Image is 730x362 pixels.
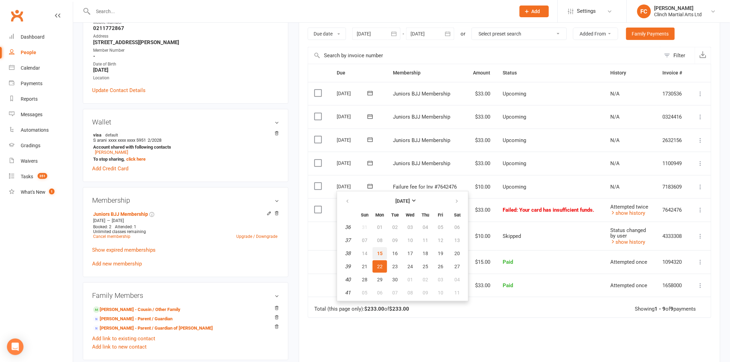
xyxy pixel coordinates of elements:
th: Invoice # [657,64,690,82]
span: Juniors BJJ Membership [393,114,451,120]
a: Reports [9,91,73,107]
td: $33.00 [466,198,497,222]
button: 22 [373,260,387,273]
a: Add new membership [92,261,142,267]
span: Booked: 2 [93,224,111,229]
span: Attempted once [610,259,647,265]
span: : Your card has insufficient funds. [517,207,594,213]
span: 18 [423,251,428,256]
a: show history [610,210,645,216]
span: Upcoming [503,114,526,120]
em: 38 [345,250,351,257]
span: Juniors BJJ Membership [393,91,451,97]
span: Juniors BJJ Membership [393,160,451,167]
span: default [103,132,120,138]
a: Cancel membership [93,234,130,239]
div: Open Intercom Messenger [7,339,23,355]
button: 01 [403,273,417,286]
a: Waivers [9,153,73,169]
div: Tasks [21,174,33,179]
button: 05 [357,286,372,299]
em: 40 [345,276,351,283]
span: Status changed by user [610,227,646,239]
div: Automations [21,127,49,133]
button: 15 [373,247,387,260]
span: 02 [423,277,428,282]
a: Juniors BJJ Membership [93,211,148,217]
span: 10 [438,290,443,295]
td: $10.00 [466,222,497,251]
button: 06 [373,286,387,299]
div: Address [93,33,279,40]
input: Search... [91,7,511,16]
span: 16 [392,251,398,256]
em: 41 [345,290,351,296]
a: Messages [9,107,73,122]
a: Automations [9,122,73,138]
button: 23 [388,260,402,273]
button: 20 [448,247,466,260]
a: Add link to existing contact [92,334,155,343]
button: 25 [418,260,433,273]
button: 27 [448,260,466,273]
button: 17 [403,247,417,260]
td: 7642476 [657,198,690,222]
button: 30 [388,273,402,286]
span: 30 [392,277,398,282]
a: Dashboard [9,29,73,45]
small: Thursday [422,212,429,218]
button: 10 [433,286,448,299]
span: Attempted twice [610,204,648,210]
a: click here [126,157,146,162]
span: 20 [455,251,460,256]
div: Clinch Martial Arts Ltd [654,11,702,18]
a: [PERSON_NAME] [95,150,128,155]
span: 05 [362,290,367,295]
td: $33.00 [466,105,497,129]
strong: 9 [671,306,674,312]
h3: Wallet [92,118,279,126]
button: 24 [403,260,417,273]
td: $33.00 [466,152,497,175]
span: Upcoming [503,160,526,167]
td: $15.00 [466,250,497,274]
strong: [STREET_ADDRESS][PERSON_NAME] [93,39,279,46]
div: [DATE] [337,111,368,122]
span: 24 [407,264,413,269]
a: People [9,45,73,60]
div: What's New [21,189,46,195]
button: 02 [418,273,433,286]
strong: 0211772867 [93,25,279,31]
small: Friday [438,212,443,218]
span: 11 [455,290,460,295]
button: 21 [357,260,372,273]
button: Due date [308,28,346,40]
td: $33.00 [466,274,497,297]
span: [DATE] [93,218,105,223]
a: Add Credit Card [92,164,128,173]
span: Upcoming [503,184,526,190]
button: 18 [418,247,433,260]
span: Juniors BJJ Membership [393,137,451,143]
a: Clubworx [8,7,26,24]
div: Location [93,75,279,81]
button: Filter [661,47,695,64]
span: N/A [610,184,620,190]
span: Upcoming [503,91,526,97]
a: [PERSON_NAME] - Parent / Guardian [93,315,172,323]
strong: 1 - 9 [655,306,666,312]
span: 26 [438,264,443,269]
span: 09 [423,290,428,295]
div: Messages [21,112,42,117]
span: Settings [577,3,596,19]
span: 29 [377,277,383,282]
span: 04 [455,277,460,282]
a: Family Payments [626,28,675,40]
strong: $233.00 [364,306,384,312]
strong: - [93,53,279,59]
div: Calendar [21,65,40,71]
span: 1 [49,189,55,194]
td: $10.00 [466,175,497,199]
div: or [461,30,465,38]
span: Attempted once [610,282,647,289]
